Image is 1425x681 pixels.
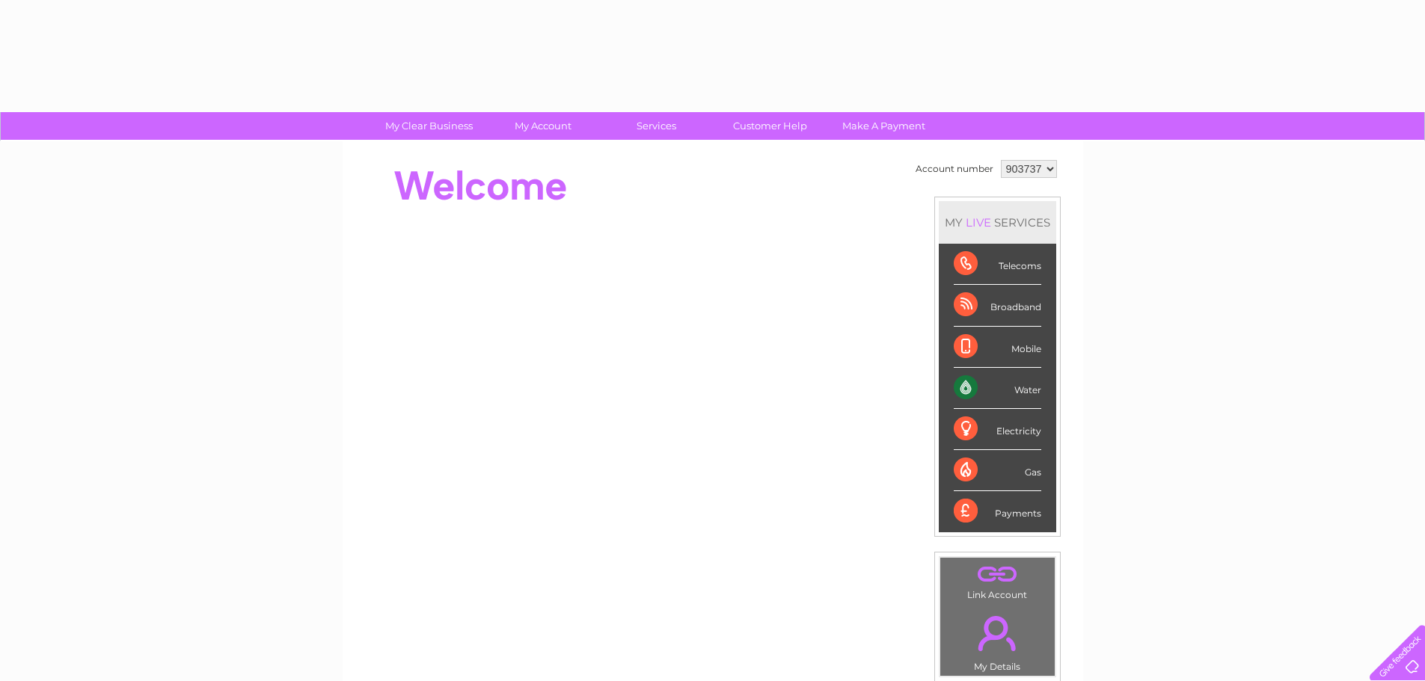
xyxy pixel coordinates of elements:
[708,112,832,140] a: Customer Help
[954,244,1041,285] div: Telecoms
[481,112,604,140] a: My Account
[963,215,994,229] div: LIVE
[954,327,1041,368] div: Mobile
[954,285,1041,326] div: Broadband
[912,156,997,182] td: Account number
[940,603,1055,677] td: My Details
[940,557,1055,604] td: Link Account
[944,561,1051,588] a: .
[595,112,718,140] a: Services
[944,607,1051,659] a: .
[954,368,1041,409] div: Water
[939,201,1056,244] div: MY SERVICES
[954,450,1041,491] div: Gas
[954,491,1041,531] div: Payments
[954,409,1041,450] div: Electricity
[822,112,946,140] a: Make A Payment
[367,112,491,140] a: My Clear Business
